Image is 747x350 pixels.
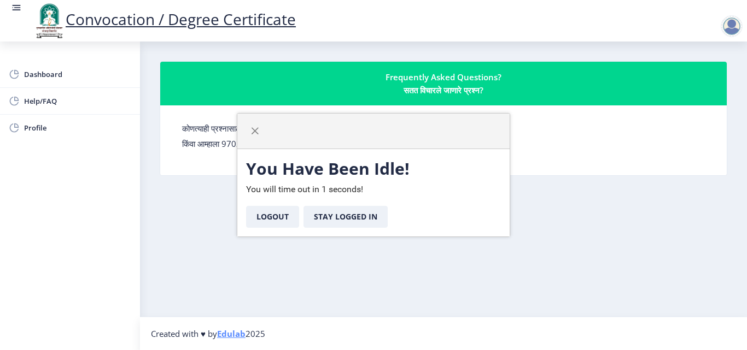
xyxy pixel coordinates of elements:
p: किंवा आम्हाला 9702301302वर कॉल करा. [182,138,705,149]
div: You will time out in 1 seconds! [237,149,510,236]
span: Dashboard [24,68,131,81]
span: Help/FAQ [24,94,131,108]
a: Edulab [217,328,246,339]
span: Created with ♥ by 2025 [151,328,265,339]
h3: You Have Been Idle! [246,158,501,180]
button: Stay Logged In [304,206,388,228]
label: कोणत्याही प्रश्नासाठी, कृपया आम्हाला वर ईमेल करा. [182,123,457,134]
img: logo [33,2,66,39]
div: Frequently Asked Questions? सतत विचारले जाणारे प्रश्न? [173,70,714,97]
button: Logout [246,206,299,228]
span: Profile [24,121,131,134]
a: Convocation / Degree Certificate [33,9,296,29]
